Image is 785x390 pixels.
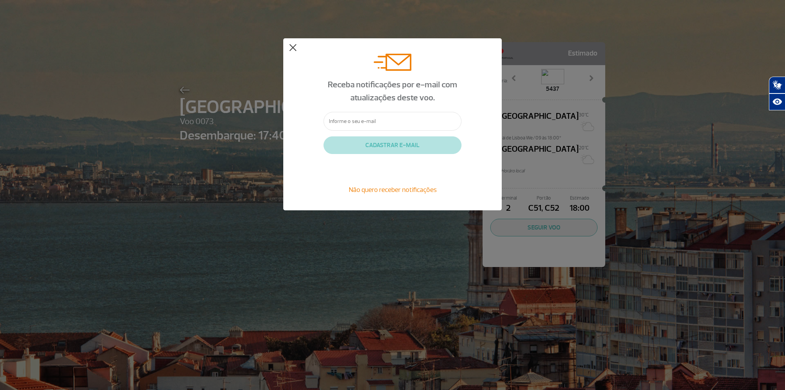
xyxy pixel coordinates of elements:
[349,185,437,194] span: Não quero receber notificações
[769,77,785,93] button: Abrir tradutor de língua de sinais.
[769,77,785,110] div: Plugin de acessibilidade da Hand Talk.
[328,79,457,103] span: Receba notificações por e-mail com atualizações deste voo.
[324,136,461,154] button: CADASTRAR E-MAIL
[769,93,785,110] button: Abrir recursos assistivos.
[324,112,461,131] input: Informe o seu e-mail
